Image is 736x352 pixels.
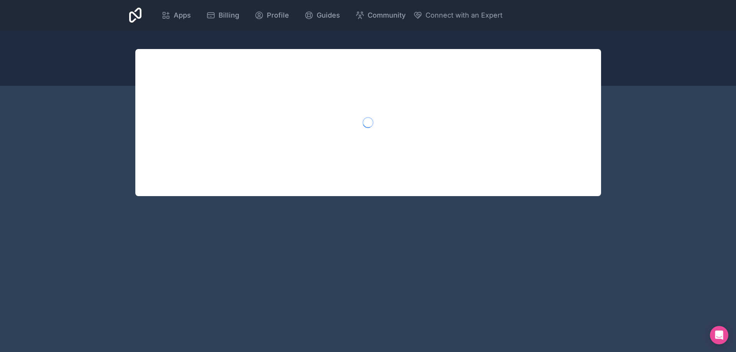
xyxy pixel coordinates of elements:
[219,10,239,21] span: Billing
[710,326,728,344] div: Open Intercom Messenger
[426,10,503,21] span: Connect with an Expert
[174,10,191,21] span: Apps
[317,10,340,21] span: Guides
[155,7,197,24] a: Apps
[413,10,503,21] button: Connect with an Expert
[200,7,245,24] a: Billing
[267,10,289,21] span: Profile
[368,10,406,21] span: Community
[349,7,412,24] a: Community
[248,7,295,24] a: Profile
[298,7,346,24] a: Guides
